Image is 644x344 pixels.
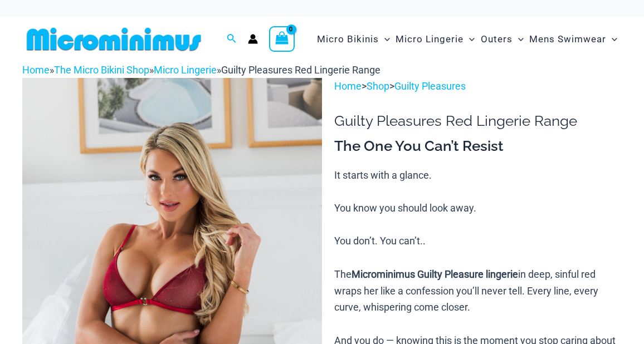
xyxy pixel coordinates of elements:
h3: The One You Can’t Resist [334,137,622,156]
a: The Micro Bikini Shop [54,64,149,76]
a: Shop [367,80,389,92]
span: » » » [22,64,380,76]
p: > > [334,78,622,95]
b: Microminimus Guilty Pleasure lingerie [352,268,518,280]
a: Account icon link [248,34,258,44]
a: Search icon link [227,32,237,46]
a: Micro BikinisMenu ToggleMenu Toggle [314,22,393,56]
nav: Site Navigation [313,21,622,58]
span: Menu Toggle [606,25,617,53]
a: View Shopping Cart, empty [269,26,295,52]
a: Micro Lingerie [154,64,217,76]
span: Menu Toggle [513,25,524,53]
a: OutersMenu ToggleMenu Toggle [478,22,526,56]
span: Mens Swimwear [529,25,606,53]
span: Menu Toggle [379,25,390,53]
span: Guilty Pleasures Red Lingerie Range [221,64,380,76]
h1: Guilty Pleasures Red Lingerie Range [334,112,622,130]
span: Outers [481,25,513,53]
a: Guilty Pleasures [394,80,466,92]
a: Home [22,64,50,76]
a: Micro LingerieMenu ToggleMenu Toggle [393,22,477,56]
a: Mens SwimwearMenu ToggleMenu Toggle [526,22,620,56]
img: MM SHOP LOGO FLAT [22,27,206,52]
span: Micro Lingerie [396,25,464,53]
a: Home [334,80,362,92]
span: Micro Bikinis [317,25,379,53]
span: Menu Toggle [464,25,475,53]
